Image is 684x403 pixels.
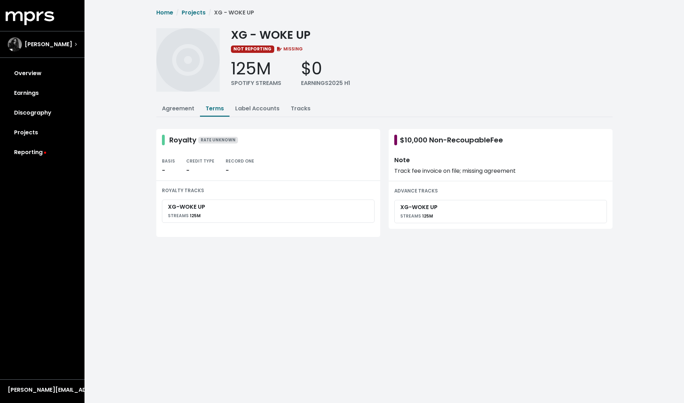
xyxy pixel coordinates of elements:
a: Label Accounts [235,104,280,112]
div: SPOTIFY STREAMS [231,79,281,87]
span: STREAMS [168,213,189,219]
img: The selected account / producer [8,37,22,51]
small: 125M [400,213,433,219]
img: Album cover for this project [156,28,220,92]
small: CREDIT TYPE [186,158,214,164]
div: Track fee invoice on file; missing agreement [394,167,607,175]
button: [PERSON_NAME][EMAIL_ADDRESS][DOMAIN_NAME] [6,385,79,395]
a: Projects [182,8,206,17]
div: - [162,166,175,175]
div: - [186,166,214,175]
span: RATE UNKNOWN [198,137,238,144]
a: Home [156,8,173,17]
small: ROYALTY TRACKS [162,187,204,194]
span: Royalty [169,135,238,145]
a: mprs logo [6,14,54,22]
span: [PERSON_NAME] [25,40,72,49]
a: Reporting [6,142,79,162]
div: - [226,166,254,175]
span: MISSING [276,46,303,52]
span: $10,000 Non-Recoupable Fee [400,135,503,145]
small: 125M [168,213,201,219]
small: RECORD ONE [226,158,254,164]
a: Earnings [6,83,79,103]
div: 125M [231,59,281,79]
a: Agreement [162,104,194,112]
small: ADVANCE TRACKS [394,188,438,194]
li: XG - WOKE UP [206,8,254,17]
div: $0 [301,59,350,79]
div: XG - WOKE UP [231,28,613,42]
a: Terms [206,104,224,112]
span: STREAMS [400,213,421,219]
small: BASIS [162,158,175,164]
div: XG - WOKE UP [168,203,205,211]
a: Discography [6,103,79,123]
a: Overview [6,63,79,83]
span: NOT REPORTING [231,45,275,53]
div: XG - WOKE UP [400,203,438,212]
a: Projects [6,123,79,142]
nav: breadcrumb [156,8,254,23]
div: [PERSON_NAME][EMAIL_ADDRESS][DOMAIN_NAME] [8,386,77,394]
a: Tracks [291,104,310,112]
div: Note [394,157,607,164]
div: EARNINGS 2025 H1 [301,79,350,87]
